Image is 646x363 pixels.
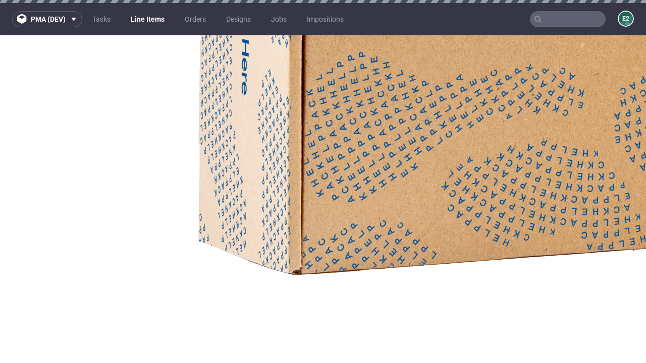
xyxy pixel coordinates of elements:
a: Designs [220,11,257,27]
button: pma (dev) [12,11,82,27]
figcaption: e2 [619,12,633,26]
a: Orders [179,11,212,27]
a: Impositions [301,11,350,27]
span: pma (dev) [31,16,66,23]
a: Line Items [125,11,171,27]
a: Jobs [265,11,293,27]
a: Tasks [86,11,117,27]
